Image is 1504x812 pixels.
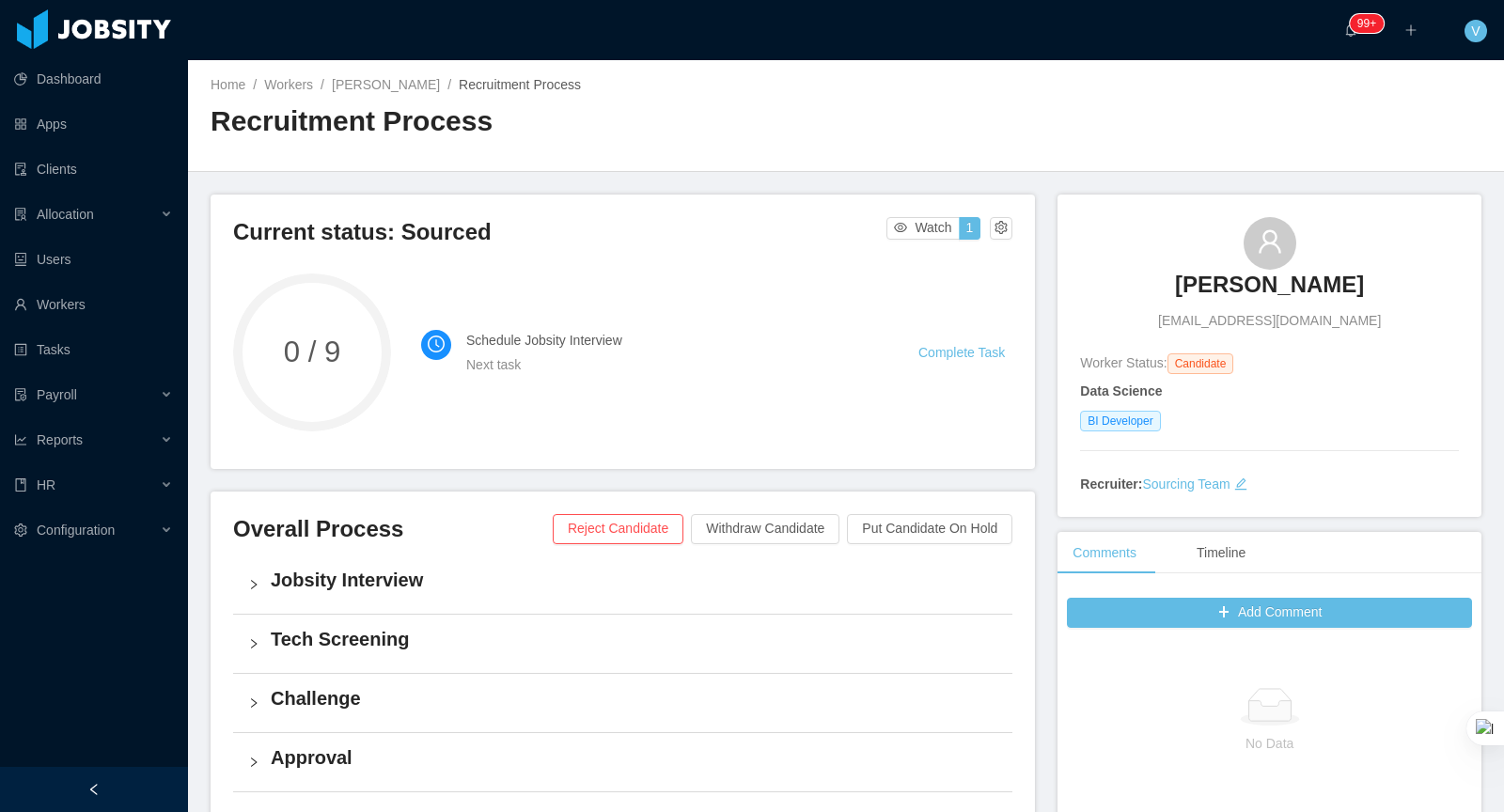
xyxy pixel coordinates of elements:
h3: Overall Process [233,514,553,544]
i: icon: plus [1404,23,1418,37]
a: icon: profileTasks [14,331,173,368]
div: Comments [1057,532,1151,574]
button: icon: plusAdd Comment [1067,598,1472,628]
a: icon: auditClients [14,150,173,188]
span: Candidate [1167,353,1234,374]
span: Configuration [37,523,115,538]
h4: Approval [271,744,997,771]
i: icon: user [1257,228,1283,255]
span: / [321,77,324,92]
i: icon: right [248,579,259,590]
a: icon: appstoreApps [14,105,173,143]
h3: Current status: Sourced [233,217,886,247]
h4: Schedule Jobsity Interview [466,330,873,351]
a: Workers [264,77,313,92]
div: Next task [466,354,873,375]
p: No Data [1082,733,1457,754]
button: icon: setting [990,217,1012,240]
sup: 900 [1350,14,1384,33]
span: Allocation [37,207,94,222]
a: icon: pie-chartDashboard [14,60,173,98]
span: / [447,77,451,92]
div: icon: rightTech Screening [233,615,1012,673]
span: HR [37,477,55,492]
i: icon: line-chart [14,433,27,446]
i: icon: right [248,757,259,768]
h4: Challenge [271,685,997,711]
a: icon: userWorkers [14,286,173,323]
span: Recruitment Process [459,77,581,92]
button: Put Candidate On Hold [847,514,1012,544]
button: Reject Candidate [553,514,683,544]
a: Complete Task [918,345,1005,360]
h3: [PERSON_NAME] [1175,270,1364,300]
button: Withdraw Candidate [691,514,839,544]
a: Sourcing Team [1142,476,1230,492]
i: icon: solution [14,208,27,221]
span: 0 / 9 [233,337,391,367]
a: icon: robotUsers [14,241,173,278]
i: icon: edit [1234,477,1247,491]
strong: Data Science [1080,383,1162,398]
i: icon: setting [14,523,27,537]
h2: Recruitment Process [211,102,846,141]
i: icon: file-protect [14,388,27,401]
strong: Recruiter: [1080,476,1142,492]
h4: Jobsity Interview [271,567,997,593]
a: Home [211,77,245,92]
i: icon: right [248,697,259,709]
a: [PERSON_NAME] [1175,270,1364,311]
button: 1 [959,217,981,240]
i: icon: right [248,638,259,649]
button: icon: eyeWatch [886,217,959,240]
span: / [253,77,257,92]
h4: Tech Screening [271,626,997,652]
div: icon: rightApproval [233,733,1012,791]
i: icon: bell [1344,23,1357,37]
span: [EMAIL_ADDRESS][DOMAIN_NAME] [1158,311,1381,331]
span: Worker Status: [1080,355,1167,370]
span: V [1471,20,1480,42]
div: Timeline [1182,532,1261,574]
span: Reports [37,432,83,447]
div: icon: rightChallenge [233,674,1012,732]
a: [PERSON_NAME] [332,77,440,92]
i: icon: clock-circle [428,336,445,352]
div: icon: rightJobsity Interview [233,555,1012,614]
span: BI Developer [1080,411,1160,431]
span: Payroll [37,387,77,402]
i: icon: book [14,478,27,492]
